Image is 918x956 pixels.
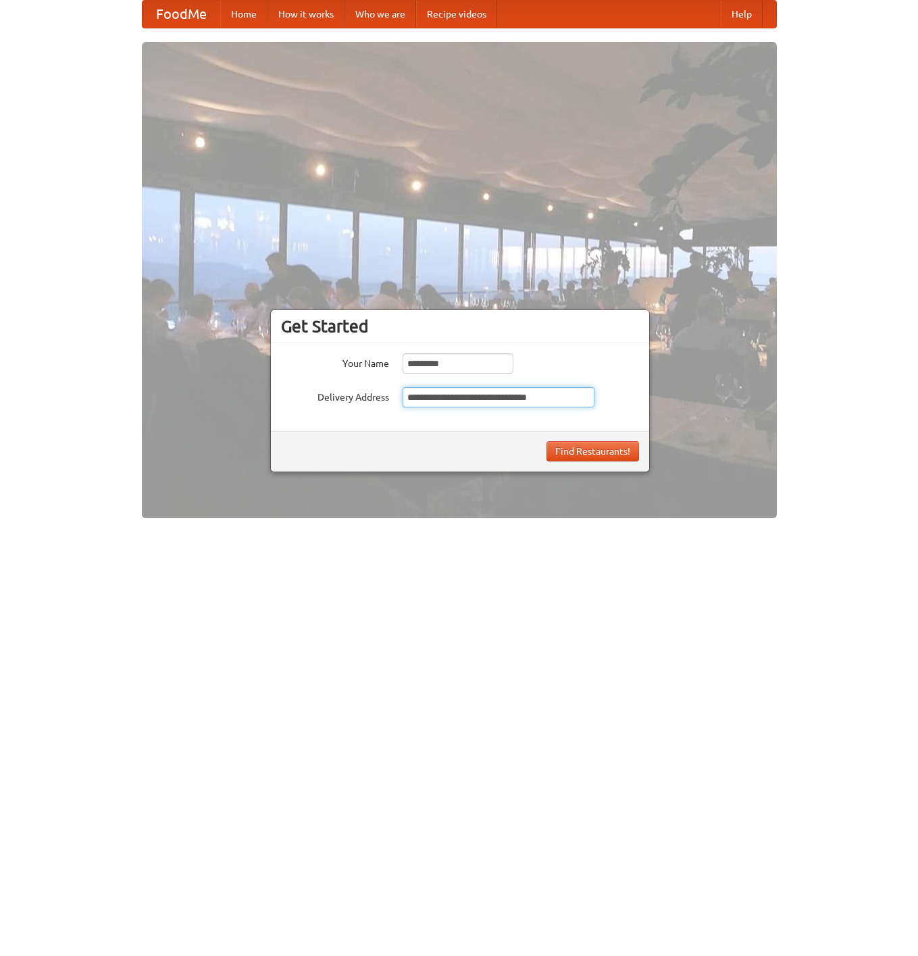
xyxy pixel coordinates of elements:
label: Delivery Address [281,387,389,404]
button: Find Restaurants! [546,441,639,461]
a: Who we are [345,1,416,28]
a: FoodMe [143,1,220,28]
h3: Get Started [281,316,639,336]
a: Home [220,1,267,28]
label: Your Name [281,353,389,370]
a: Help [721,1,763,28]
a: Recipe videos [416,1,497,28]
a: How it works [267,1,345,28]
